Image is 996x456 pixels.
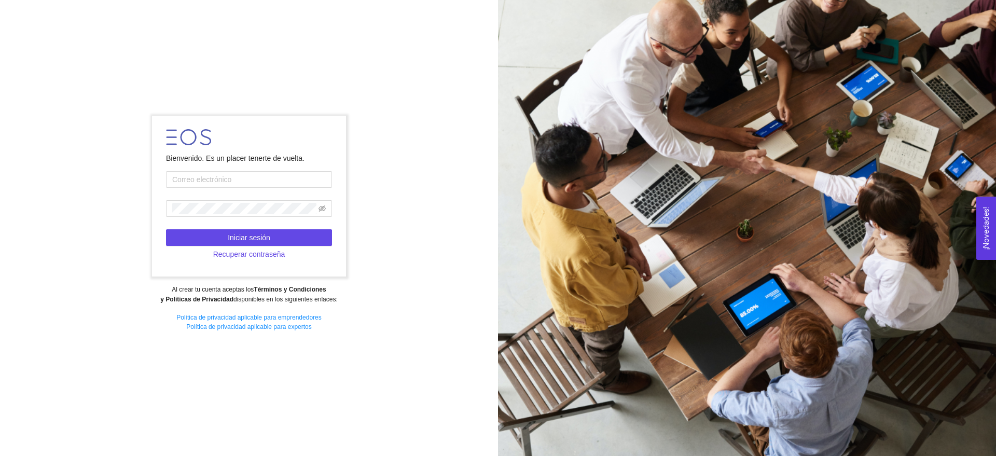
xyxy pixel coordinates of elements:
[319,205,326,212] span: eye-invisible
[228,232,270,243] span: Iniciar sesión
[976,197,996,260] button: Open Feedback Widget
[166,246,332,262] button: Recuperar contraseña
[186,323,311,330] a: Política de privacidad aplicable para expertos
[166,250,332,258] a: Recuperar contraseña
[166,129,211,145] img: LOGO
[213,248,285,260] span: Recuperar contraseña
[176,314,322,321] a: Política de privacidad aplicable para emprendedores
[166,171,332,188] input: Correo electrónico
[160,286,326,303] strong: Términos y Condiciones y Políticas de Privacidad
[166,229,332,246] button: Iniciar sesión
[166,153,332,164] div: Bienvenido. Es un placer tenerte de vuelta.
[7,285,491,305] div: Al crear tu cuenta aceptas los disponibles en los siguientes enlaces:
